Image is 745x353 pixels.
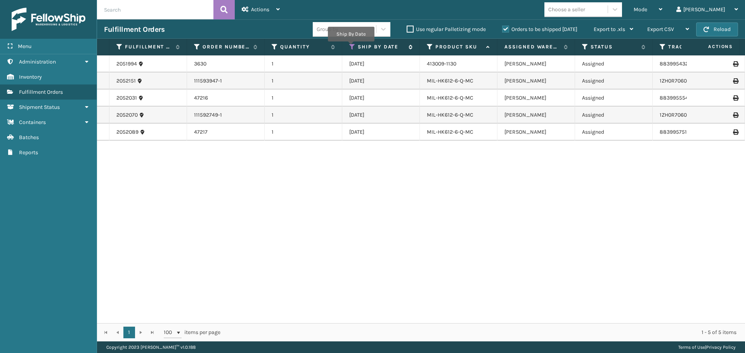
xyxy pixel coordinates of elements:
[342,72,420,90] td: [DATE]
[187,124,265,141] td: 47217
[733,61,738,67] i: Print Label
[497,107,575,124] td: [PERSON_NAME]
[678,344,705,350] a: Terms of Use
[358,43,405,50] label: Ship By Date
[164,327,220,338] span: items per page
[116,94,137,102] a: 2052031
[733,95,738,101] i: Print Label
[575,124,653,141] td: Assigned
[575,90,653,107] td: Assigned
[497,90,575,107] td: [PERSON_NAME]
[684,40,738,53] span: Actions
[106,341,196,353] p: Copyright 2023 [PERSON_NAME]™ v 1.0.188
[504,43,560,50] label: Assigned Warehouse
[251,6,269,13] span: Actions
[231,329,736,336] div: 1 - 5 of 5 items
[342,107,420,124] td: [DATE]
[342,55,420,72] td: [DATE]
[594,26,625,33] span: Export to .xls
[427,77,473,84] a: MIL-HK612-6-Q-MC
[502,26,577,33] label: Orders to be shipped [DATE]
[19,134,39,141] span: Batches
[733,78,738,84] i: Print Label
[575,107,653,124] td: Assigned
[265,107,342,124] td: 1
[19,89,63,95] span: Fulfillment Orders
[164,329,175,336] span: 100
[407,26,486,33] label: Use regular Palletizing mode
[660,129,696,135] a: 883995751643
[696,22,738,36] button: Reload
[280,43,327,50] label: Quantity
[187,72,265,90] td: 111593947-1
[342,90,420,107] td: [DATE]
[104,25,165,34] h3: Fulfillment Orders
[116,128,139,136] a: 2052089
[187,90,265,107] td: 47216
[733,112,738,118] i: Print Label
[427,129,473,135] a: MIL-HK612-6-Q-MC
[187,107,265,124] td: 111592749-1
[203,43,249,50] label: Order Number
[19,74,42,80] span: Inventory
[660,95,696,101] a: 883995554213
[265,124,342,141] td: 1
[12,8,85,31] img: logo
[575,55,653,72] td: Assigned
[187,55,265,72] td: 3630
[19,104,60,110] span: Shipment Status
[123,327,135,338] a: 1
[317,25,338,33] div: Group by
[427,60,456,67] a: 413009-1130
[265,90,342,107] td: 1
[591,43,638,50] label: Status
[497,55,575,72] td: [PERSON_NAME]
[706,344,736,350] a: Privacy Policy
[647,26,674,33] span: Export CSV
[18,43,31,50] span: Menu
[265,55,342,72] td: 1
[497,124,575,141] td: [PERSON_NAME]
[116,60,137,68] a: 2051994
[660,112,714,118] a: 1ZH0R7060312088770
[634,6,647,13] span: Mode
[497,72,575,90] td: [PERSON_NAME]
[435,43,482,50] label: Product SKU
[660,60,698,67] a: 883995432823
[427,95,473,101] a: MIL-HK612-6-Q-MC
[678,341,736,353] div: |
[548,5,585,14] div: Choose a seller
[19,149,38,156] span: Reports
[660,77,713,84] a: 1ZH0R7060313864581
[342,124,420,141] td: [DATE]
[19,59,56,65] span: Administration
[116,77,136,85] a: 2052151
[19,119,46,126] span: Containers
[116,111,138,119] a: 2052070
[265,72,342,90] td: 1
[125,43,172,50] label: Fulfillment Order Id
[427,112,473,118] a: MIL-HK612-6-Q-MC
[575,72,653,90] td: Assigned
[668,43,715,50] label: Tracking Number
[733,129,738,135] i: Print Label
